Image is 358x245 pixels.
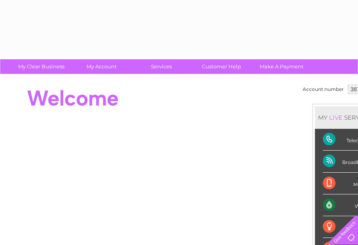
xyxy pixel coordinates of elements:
[129,59,194,74] a: Services
[328,114,344,121] div: LIVE
[189,59,254,74] a: Customer Help
[69,59,134,74] a: My Account
[249,59,314,74] a: Make A Payment
[301,83,346,96] td: Account number
[9,59,74,74] a: My Clear Business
